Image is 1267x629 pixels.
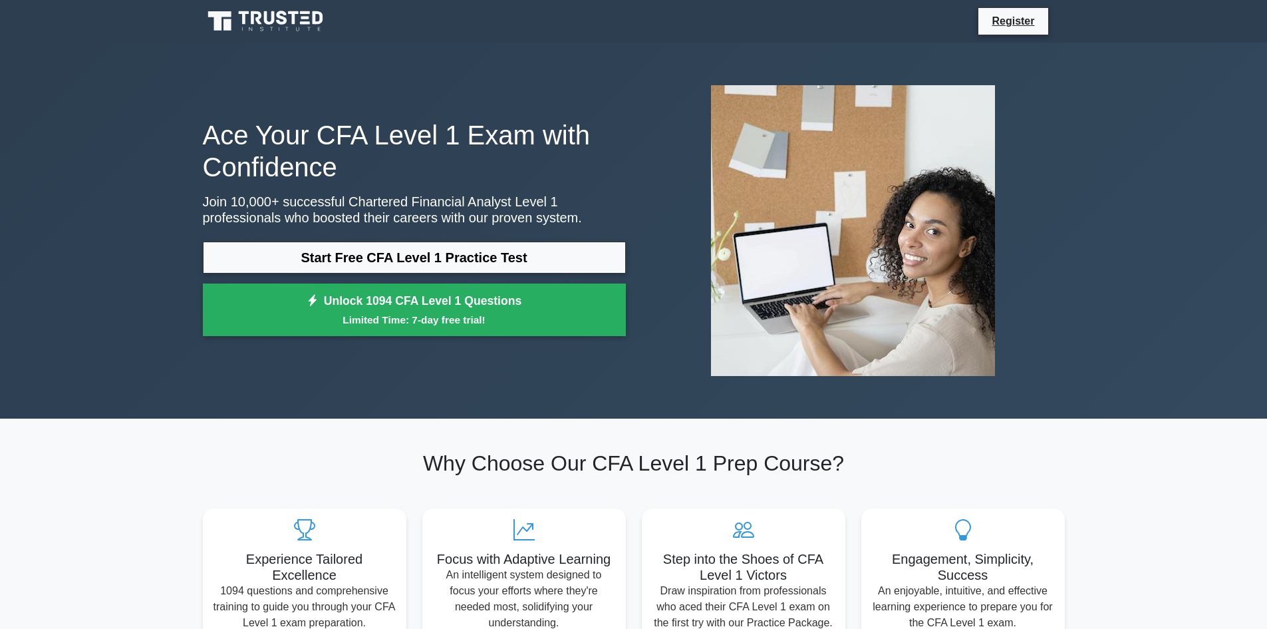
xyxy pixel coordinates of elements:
p: Join 10,000+ successful Chartered Financial Analyst Level 1 professionals who boosted their caree... [203,194,626,226]
h5: Experience Tailored Excellence [213,551,396,583]
h5: Engagement, Simplicity, Success [872,551,1054,583]
h2: Why Choose Our CFA Level 1 Prep Course? [203,451,1065,476]
h1: Ace Your CFA Level 1 Exam with Confidence [203,119,626,183]
h5: Focus with Adaptive Learning [433,551,615,567]
a: Register [984,13,1042,29]
a: Start Free CFA Level 1 Practice Test [203,242,626,274]
a: Unlock 1094 CFA Level 1 QuestionsLimited Time: 7-day free trial! [203,284,626,337]
h5: Step into the Shoes of CFA Level 1 Victors [652,551,835,583]
small: Limited Time: 7-day free trial! [219,312,609,327]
